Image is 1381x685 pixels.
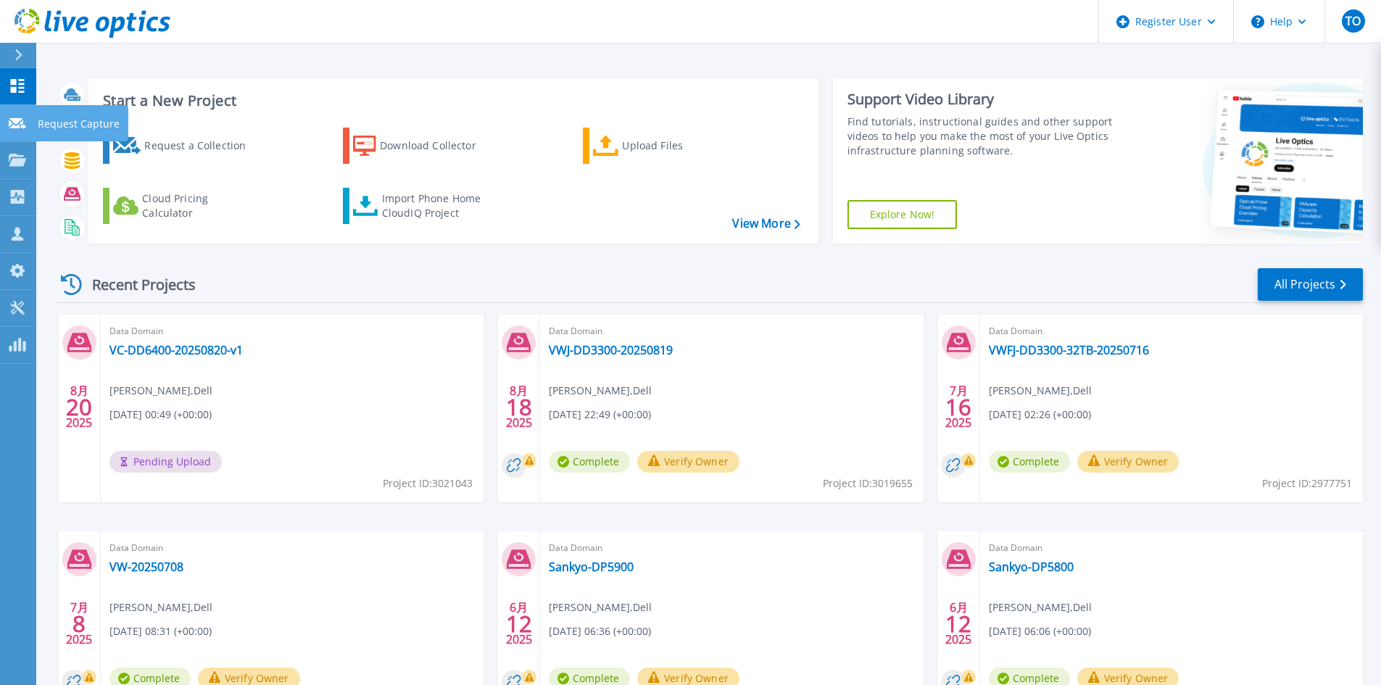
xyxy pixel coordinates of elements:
[109,407,212,423] span: [DATE] 00:49 (+00:00)
[1077,451,1179,473] button: Verify Owner
[989,540,1354,556] span: Data Domain
[1258,268,1363,301] a: All Projects
[549,599,652,615] span: [PERSON_NAME] , Dell
[109,540,475,556] span: Data Domain
[847,200,958,229] a: Explore Now!
[823,476,913,491] span: Project ID: 3019655
[103,128,265,164] a: Request a Collection
[380,131,496,160] div: Download Collector
[622,131,738,160] div: Upload Files
[945,401,971,413] span: 16
[505,381,533,433] div: 8月 2025
[109,560,183,574] a: VW-20250708
[56,267,215,302] div: Recent Projects
[549,623,651,639] span: [DATE] 06:36 (+00:00)
[989,623,1091,639] span: [DATE] 06:06 (+00:00)
[732,217,800,231] a: View More
[65,381,93,433] div: 8月 2025
[103,93,800,109] h3: Start a New Project
[847,115,1118,158] div: Find tutorials, instructional guides and other support videos to help you make the most of your L...
[989,383,1092,399] span: [PERSON_NAME] , Dell
[343,128,505,164] a: Download Collector
[549,560,634,574] a: Sankyo-DP5900
[945,618,971,630] span: 12
[549,383,652,399] span: [PERSON_NAME] , Dell
[142,191,258,220] div: Cloud Pricing Calculator
[109,323,475,339] span: Data Domain
[549,451,630,473] span: Complete
[989,599,1092,615] span: [PERSON_NAME] , Dell
[144,131,260,160] div: Request a Collection
[945,597,972,650] div: 6月 2025
[1345,15,1361,27] span: TO
[109,623,212,639] span: [DATE] 08:31 (+00:00)
[109,343,243,357] a: VC-DD6400-20250820-v1
[506,618,532,630] span: 12
[945,381,972,433] div: 7月 2025
[109,599,212,615] span: [PERSON_NAME] , Dell
[65,597,93,650] div: 7月 2025
[109,451,222,473] span: Pending Upload
[382,191,495,220] div: Import Phone Home CloudIQ Project
[505,597,533,650] div: 6月 2025
[72,618,86,630] span: 8
[109,383,212,399] span: [PERSON_NAME] , Dell
[549,343,673,357] a: VWJ-DD3300-20250819
[549,323,914,339] span: Data Domain
[989,560,1074,574] a: Sankyo-DP5800
[549,407,651,423] span: [DATE] 22:49 (+00:00)
[583,128,745,164] a: Upload Files
[847,90,1118,109] div: Support Video Library
[989,343,1149,357] a: VWFJ-DD3300-32TB-20250716
[103,188,265,224] a: Cloud Pricing Calculator
[506,401,532,413] span: 18
[989,407,1091,423] span: [DATE] 02:26 (+00:00)
[383,476,473,491] span: Project ID: 3021043
[989,323,1354,339] span: Data Domain
[1262,476,1352,491] span: Project ID: 2977751
[38,105,120,143] p: Request Capture
[637,451,739,473] button: Verify Owner
[66,401,92,413] span: 20
[549,540,914,556] span: Data Domain
[989,451,1070,473] span: Complete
